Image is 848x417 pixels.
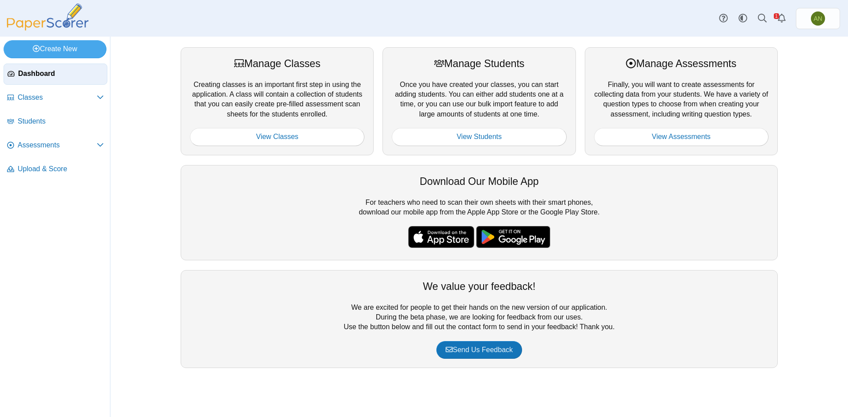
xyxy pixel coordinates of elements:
[190,128,364,146] a: View Classes
[811,11,825,26] span: Abby Nance
[4,24,92,32] a: PaperScorer
[18,69,103,79] span: Dashboard
[436,341,522,359] a: Send Us Feedback
[4,135,107,156] a: Assessments
[408,226,474,248] img: apple-store-badge.svg
[446,346,513,353] span: Send Us Feedback
[594,128,768,146] a: View Assessments
[190,56,364,71] div: Manage Classes
[814,15,822,22] span: Abby Nance
[585,47,778,155] div: Finally, you will want to create assessments for collecting data from your students. We have a va...
[772,9,791,28] a: Alerts
[190,174,768,188] div: Download Our Mobile App
[4,87,107,109] a: Classes
[4,159,107,180] a: Upload & Score
[18,93,97,102] span: Classes
[796,8,840,29] a: Abby Nance
[4,4,92,30] img: PaperScorer
[4,64,107,85] a: Dashboard
[392,128,566,146] a: View Students
[382,47,575,155] div: Once you have created your classes, you can start adding students. You can either add students on...
[18,116,104,126] span: Students
[4,111,107,132] a: Students
[181,47,374,155] div: Creating classes is an important first step in using the application. A class will contain a coll...
[181,165,778,260] div: For teachers who need to scan their own sheets with their smart phones, download our mobile app f...
[392,56,566,71] div: Manage Students
[4,40,106,58] a: Create New
[18,164,104,174] span: Upload & Score
[18,140,97,150] span: Assessments
[476,226,550,248] img: google-play-badge.png
[594,56,768,71] div: Manage Assessments
[181,270,778,368] div: We are excited for people to get their hands on the new version of our application. During the be...
[190,279,768,293] div: We value your feedback!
